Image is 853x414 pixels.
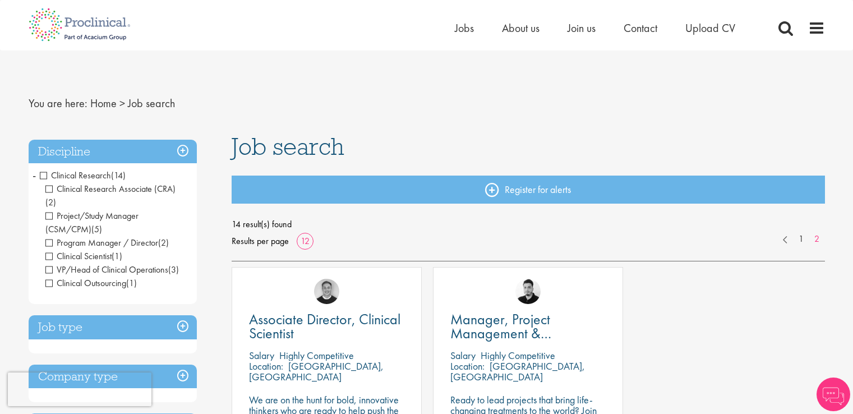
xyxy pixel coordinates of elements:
[45,210,139,235] span: Project/Study Manager (CSM/CPM)
[158,237,169,249] span: (2)
[455,21,474,35] a: Jobs
[45,250,122,262] span: Clinical Scientist
[40,169,111,181] span: Clinical Research
[90,96,117,111] a: breadcrumb link
[249,360,283,372] span: Location:
[232,233,289,250] span: Results per page
[793,233,809,246] a: 1
[232,176,825,204] a: Register for alerts
[481,349,555,362] p: Highly Competitive
[45,250,112,262] span: Clinical Scientist
[232,216,825,233] span: 14 result(s) found
[232,131,344,162] span: Job search
[126,277,137,289] span: (1)
[168,264,179,275] span: (3)
[29,140,197,164] h3: Discipline
[515,279,541,304] img: Anderson Maldonado
[119,96,125,111] span: >
[112,250,122,262] span: (1)
[45,277,137,289] span: Clinical Outsourcing
[685,21,735,35] a: Upload CV
[45,277,126,289] span: Clinical Outsourcing
[45,264,179,275] span: VP/Head of Clinical Operations
[450,310,571,357] span: Manager, Project Management & Operational Delivery
[624,21,657,35] a: Contact
[45,237,169,249] span: Program Manager / Director
[314,279,339,304] img: Bo Forsen
[809,233,825,246] a: 2
[29,315,197,339] h3: Job type
[91,223,102,235] span: (5)
[450,360,485,372] span: Location:
[45,183,176,208] span: Clinical Research Associate (CRA)
[249,312,404,341] a: Associate Director, Clinical Scientist
[8,372,151,406] iframe: reCAPTCHA
[40,169,126,181] span: Clinical Research
[45,196,56,208] span: (2)
[249,360,384,383] p: [GEOGRAPHIC_DATA], [GEOGRAPHIC_DATA]
[111,169,126,181] span: (14)
[45,183,176,195] span: Clinical Research Associate (CRA)
[33,167,36,183] span: -
[297,235,313,247] a: 12
[249,310,400,343] span: Associate Director, Clinical Scientist
[45,237,158,249] span: Program Manager / Director
[128,96,175,111] span: Job search
[279,349,354,362] p: Highly Competitive
[502,21,540,35] a: About us
[29,365,197,389] h3: Company type
[450,349,476,362] span: Salary
[450,312,606,341] a: Manager, Project Management & Operational Delivery
[817,378,850,411] img: Chatbot
[568,21,596,35] a: Join us
[450,360,585,383] p: [GEOGRAPHIC_DATA], [GEOGRAPHIC_DATA]
[45,264,168,275] span: VP/Head of Clinical Operations
[29,96,87,111] span: You are here:
[249,349,274,362] span: Salary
